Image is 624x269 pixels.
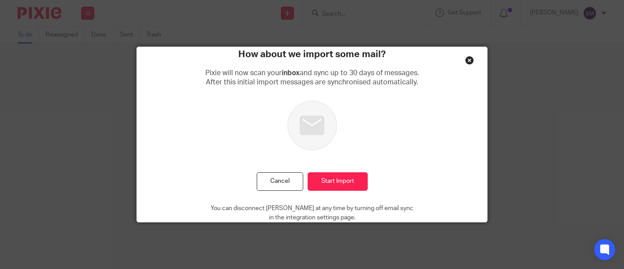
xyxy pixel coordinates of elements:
[308,172,368,191] input: Start Import
[205,69,419,87] p: Pixie will now scan your and sync up to 30 days of messages. After this initial import messages a...
[257,172,303,191] button: Cancel
[282,69,300,76] b: inbox
[238,47,386,62] h2: How about we import some mail?
[465,56,474,65] div: Close this dialog window
[211,204,413,222] p: You can disconnect [PERSON_NAME] at any time by turning off email sync in the integration setting...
